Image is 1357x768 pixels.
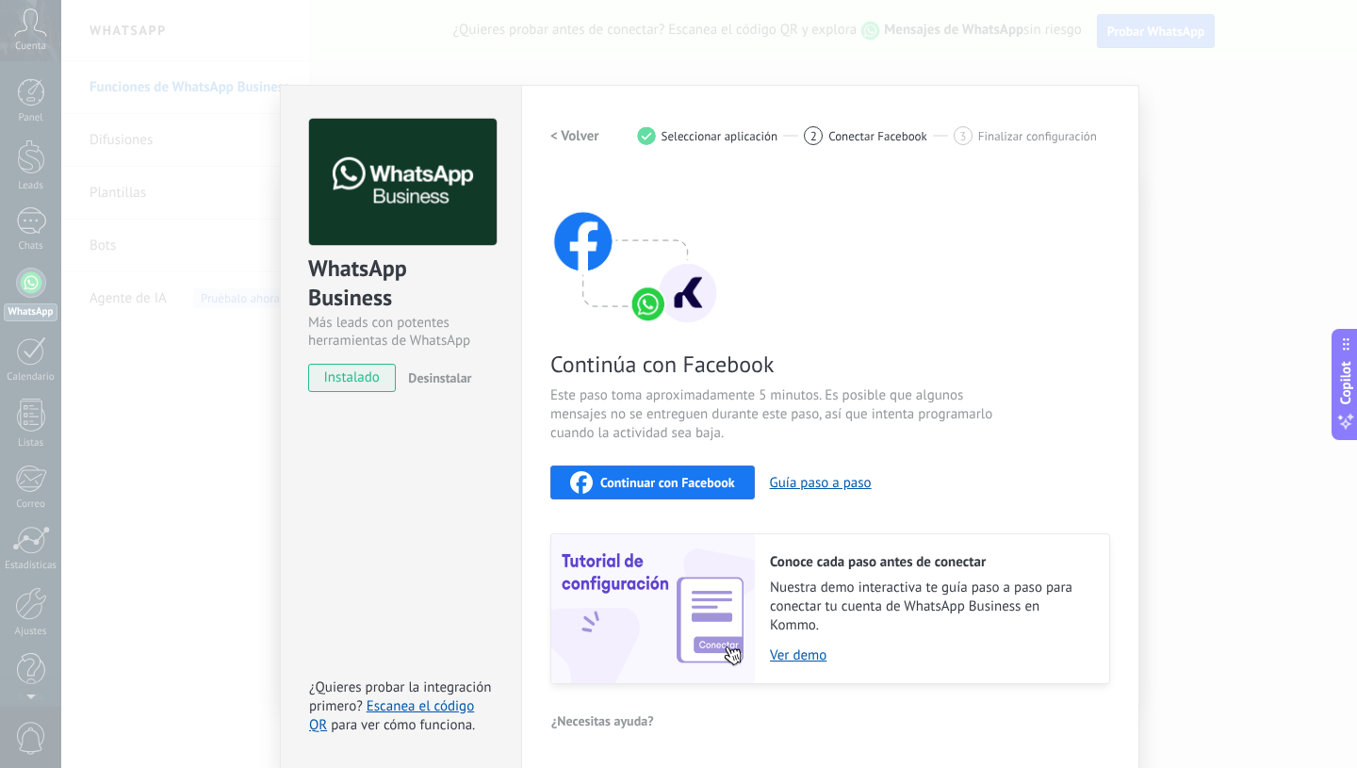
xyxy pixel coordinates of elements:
[662,129,778,143] span: Seleccionar aplicación
[550,466,755,499] button: Continuar con Facebook
[550,119,599,153] button: < Volver
[308,253,494,314] div: WhatsApp Business
[828,129,927,143] span: Conectar Facebook
[309,119,497,246] img: logo_main.png
[550,386,999,443] span: Este paso toma aproximadamente 5 minutos. Es posible que algunos mensajes no se entreguen durante...
[1336,361,1355,404] span: Copilot
[550,350,999,379] span: Continúa con Facebook
[550,175,720,326] img: connect with facebook
[401,364,471,392] button: Desinstalar
[309,364,395,392] span: instalado
[770,553,1090,571] h2: Conoce cada paso antes de conectar
[959,128,966,144] span: 3
[331,716,475,734] span: para ver cómo funciona.
[309,697,474,734] a: Escanea el código QR
[770,579,1090,635] span: Nuestra demo interactiva te guía paso a paso para conectar tu cuenta de WhatsApp Business en Kommo.
[810,128,817,144] span: 2
[309,678,492,715] span: ¿Quieres probar la integración primero?
[550,707,655,735] button: ¿Necesitas ayuda?
[408,369,471,386] span: Desinstalar
[770,474,872,492] button: Guía paso a paso
[600,476,735,489] span: Continuar con Facebook
[308,314,494,350] div: Más leads con potentes herramientas de WhatsApp
[770,646,1090,664] a: Ver demo
[978,129,1097,143] span: Finalizar configuración
[551,714,654,727] span: ¿Necesitas ayuda?
[550,127,599,145] h2: < Volver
